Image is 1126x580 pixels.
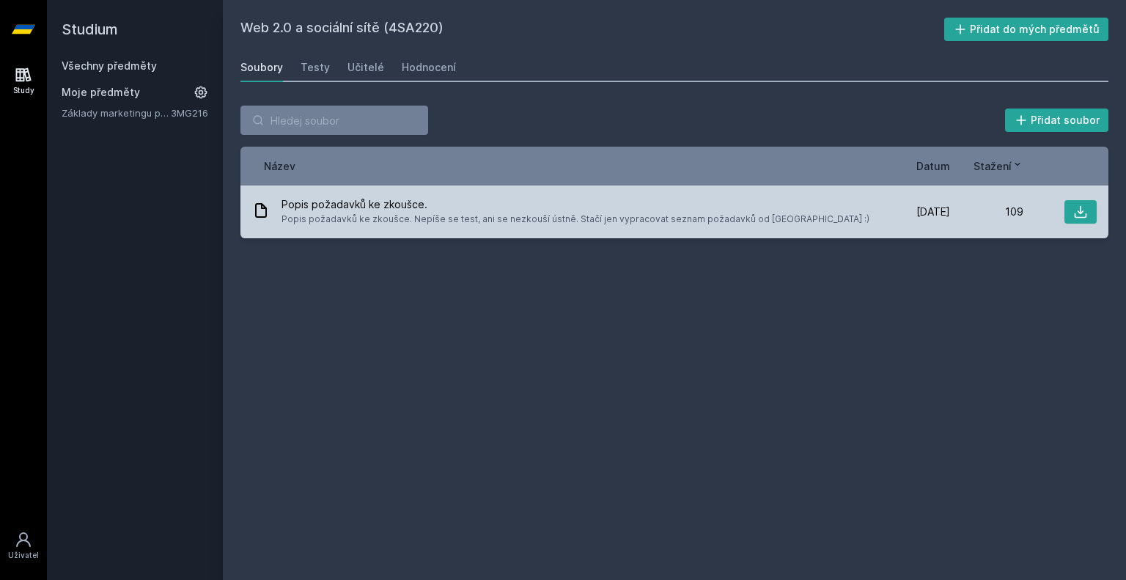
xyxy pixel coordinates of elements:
button: Název [264,158,295,174]
div: Study [13,85,34,96]
div: Učitelé [347,60,384,75]
a: Všechny předměty [62,59,157,72]
button: Přidat do mých předmětů [944,18,1109,41]
span: Stažení [974,158,1012,174]
div: Soubory [240,60,283,75]
a: Study [3,59,44,103]
button: Přidat soubor [1005,109,1109,132]
div: 109 [950,205,1023,219]
button: Datum [916,158,950,174]
a: 3MG216 [171,107,208,119]
div: Testy [301,60,330,75]
a: Soubory [240,53,283,82]
span: [DATE] [916,205,950,219]
input: Hledej soubor [240,106,428,135]
div: Hodnocení [402,60,456,75]
span: Moje předměty [62,85,140,100]
h2: Web 2.0 a sociální sítě (4SA220) [240,18,944,41]
button: Stažení [974,158,1023,174]
a: Testy [301,53,330,82]
a: Uživatel [3,524,44,568]
span: Popis požadavků ke zkoušce. Nepíše se test, ani se nezkouší ústně. Stačí jen vypracovat seznam po... [281,212,869,227]
a: Hodnocení [402,53,456,82]
span: Popis požadavků ke zkoušce. [281,197,869,212]
div: Uživatel [8,550,39,561]
a: Učitelé [347,53,384,82]
a: Základy marketingu pro informatiky a statistiky [62,106,171,120]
